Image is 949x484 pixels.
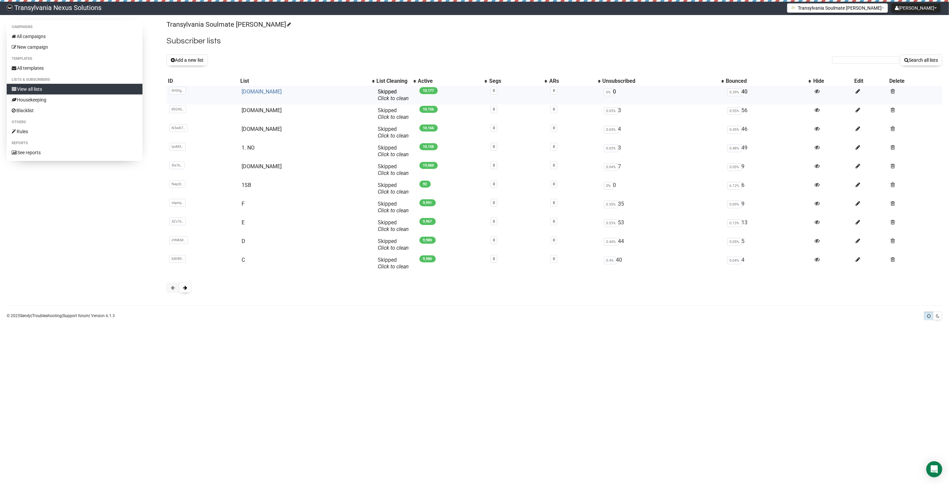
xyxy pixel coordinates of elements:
[725,217,812,235] td: 13
[7,118,142,126] li: Others
[553,257,555,261] a: 0
[493,126,495,130] a: 0
[604,88,613,96] span: 0%
[601,161,725,179] td: 7
[419,106,438,113] span: 10,156
[419,181,431,188] span: 92
[493,88,495,93] a: 0
[553,107,555,111] a: 0
[378,133,409,139] a: Click to clean
[7,63,142,73] a: All templates
[417,76,488,86] th: Active: No sort applied, activate to apply an ascending sort
[604,257,616,264] span: 0.4%
[378,182,409,195] span: Skipped
[378,151,409,158] a: Click to clean
[727,219,742,227] span: 0.13%
[601,217,725,235] td: 53
[553,126,555,130] a: 0
[378,107,409,120] span: Skipped
[378,170,409,176] a: Click to clean
[242,238,245,244] a: D
[853,76,888,86] th: Edit: No sort applied, sorting is disabled
[725,235,812,254] td: 5
[378,238,409,251] span: Skipped
[169,143,186,151] span: IyvM5..
[7,76,142,84] li: Lists & subscribers
[168,78,237,84] div: ID
[167,54,208,66] button: Add a new list
[727,257,742,264] span: 0.04%
[727,126,742,134] span: 0.45%
[169,180,186,188] span: Nap3r..
[169,162,185,169] span: 5Ix76..
[7,23,142,31] li: Campaigns
[601,86,725,104] td: 0
[548,76,601,86] th: ARs: No sort applied, activate to apply an ascending sort
[242,182,251,188] a: 1SB
[604,219,618,227] span: 0.53%
[727,201,742,208] span: 0.09%
[378,263,409,270] a: Click to clean
[489,78,541,84] div: Segs
[553,163,555,168] a: 0
[419,255,436,262] span: 9,980
[7,42,142,52] a: New campaign
[604,126,618,134] span: 0.04%
[169,199,186,207] span: v6pnq..
[169,218,186,225] span: 4Zv76..
[601,142,725,161] td: 3
[725,123,812,142] td: 46
[378,257,409,270] span: Skipped
[7,94,142,105] a: Housekeeping
[378,114,409,120] a: Click to clean
[169,255,186,263] span: KBf89..
[787,3,888,13] button: Transylvania Soulmate [PERSON_NAME]
[603,78,718,84] div: Unsubscribed
[242,219,245,226] a: E
[725,161,812,179] td: 9
[7,31,142,42] a: All campaigns
[419,218,436,225] span: 9,967
[601,235,725,254] td: 44
[493,145,495,149] a: 0
[553,88,555,93] a: 0
[549,78,594,84] div: ARs
[378,245,409,251] a: Click to clean
[239,76,375,86] th: List: No sort applied, activate to apply an ascending sort
[601,179,725,198] td: 0
[553,201,555,205] a: 0
[242,257,245,263] a: C
[604,182,613,190] span: 0%
[888,76,942,86] th: Delete: No sort applied, sorting is disabled
[378,189,409,195] a: Click to clean
[604,238,618,246] span: 0.44%
[725,179,812,198] td: 6
[791,5,796,10] img: 1.png
[553,145,555,149] a: 0
[378,226,409,232] a: Click to clean
[242,88,282,95] a: [DOMAIN_NAME]
[493,107,495,111] a: 0
[378,95,409,101] a: Click to clean
[242,201,245,207] a: F
[813,78,852,84] div: Hide
[378,201,409,214] span: Skipped
[378,207,409,214] a: Click to clean
[419,125,438,132] span: 10,166
[169,236,188,244] span: iHNKM..
[418,78,481,84] div: Active
[553,182,555,186] a: 0
[890,78,941,84] div: Delete
[601,104,725,123] td: 3
[891,3,941,13] button: [PERSON_NAME]
[7,139,142,147] li: Reports
[167,35,942,47] h2: Subscriber lists
[419,87,438,94] span: 10,177
[419,237,436,244] span: 9,980
[419,162,438,169] span: 19,060
[725,142,812,161] td: 49
[7,147,142,158] a: See reports
[604,201,618,208] span: 0.35%
[169,124,188,132] span: N3wR7..
[900,54,942,66] button: Search all lists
